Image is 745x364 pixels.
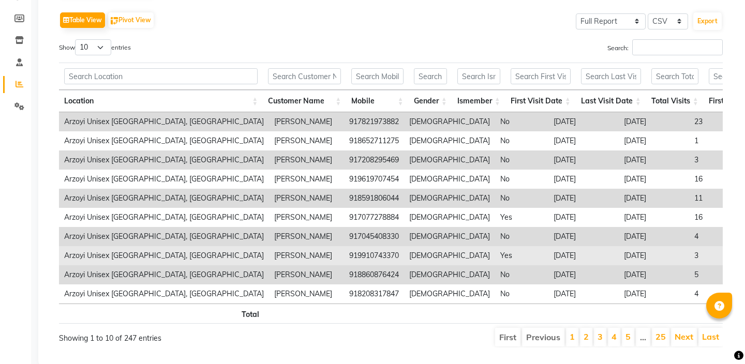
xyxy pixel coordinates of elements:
[351,68,403,84] input: Search Mobile
[619,265,689,284] td: [DATE]
[404,131,495,150] td: [DEMOGRAPHIC_DATA]
[344,265,404,284] td: 918860876424
[511,68,571,84] input: Search First Visit Date
[59,112,269,131] td: Arzoyi Unisex [GEOGRAPHIC_DATA], [GEOGRAPHIC_DATA]
[655,331,666,342] a: 25
[495,189,548,208] td: No
[404,112,495,131] td: [DEMOGRAPHIC_DATA]
[584,331,589,342] a: 2
[59,304,264,324] th: Total
[619,131,689,150] td: [DATE]
[64,68,258,84] input: Search Location
[269,208,344,227] td: [PERSON_NAME]
[268,68,341,84] input: Search Customer Name
[344,227,404,246] td: 917045408330
[111,17,118,25] img: pivot.png
[269,150,344,170] td: [PERSON_NAME]
[495,284,548,304] td: No
[548,227,619,246] td: [DATE]
[59,208,269,227] td: Arzoyi Unisex [GEOGRAPHIC_DATA], [GEOGRAPHIC_DATA]
[632,39,723,55] input: Search:
[344,189,404,208] td: 918591806044
[693,12,722,30] button: Export
[495,150,548,170] td: No
[59,90,263,112] th: Location: activate to sort column ascending
[548,265,619,284] td: [DATE]
[495,131,548,150] td: No
[548,208,619,227] td: [DATE]
[59,150,269,170] td: Arzoyi Unisex [GEOGRAPHIC_DATA], [GEOGRAPHIC_DATA]
[346,90,408,112] th: Mobile: activate to sort column ascending
[548,284,619,304] td: [DATE]
[269,112,344,131] td: [PERSON_NAME]
[576,90,646,112] th: Last Visit Date: activate to sort column ascending
[619,112,689,131] td: [DATE]
[570,331,575,342] a: 1
[269,131,344,150] td: [PERSON_NAME]
[59,170,269,189] td: Arzoyi Unisex [GEOGRAPHIC_DATA], [GEOGRAPHIC_DATA]
[548,170,619,189] td: [DATE]
[548,112,619,131] td: [DATE]
[619,246,689,265] td: [DATE]
[59,246,269,265] td: Arzoyi Unisex [GEOGRAPHIC_DATA], [GEOGRAPHIC_DATA]
[548,189,619,208] td: [DATE]
[505,90,576,112] th: First Visit Date: activate to sort column ascending
[619,170,689,189] td: [DATE]
[404,246,495,265] td: [DEMOGRAPHIC_DATA]
[344,246,404,265] td: 919910743370
[60,12,105,28] button: Table View
[404,189,495,208] td: [DEMOGRAPHIC_DATA]
[344,170,404,189] td: 919619707454
[495,112,548,131] td: No
[409,90,452,112] th: Gender: activate to sort column ascending
[263,90,346,112] th: Customer Name: activate to sort column ascending
[495,170,548,189] td: No
[269,227,344,246] td: [PERSON_NAME]
[646,90,704,112] th: Total Visits: activate to sort column ascending
[414,68,447,84] input: Search Gender
[495,227,548,246] td: No
[495,265,548,284] td: No
[619,284,689,304] td: [DATE]
[404,265,495,284] td: [DEMOGRAPHIC_DATA]
[75,39,111,55] select: Showentries
[108,12,154,28] button: Pivot View
[59,284,269,304] td: Arzoyi Unisex [GEOGRAPHIC_DATA], [GEOGRAPHIC_DATA]
[344,150,404,170] td: 917208295469
[59,265,269,284] td: Arzoyi Unisex [GEOGRAPHIC_DATA], [GEOGRAPHIC_DATA]
[625,331,631,342] a: 5
[344,284,404,304] td: 918208317847
[619,189,689,208] td: [DATE]
[452,90,505,112] th: Ismember: activate to sort column ascending
[344,131,404,150] td: 918652711275
[607,39,723,55] label: Search:
[404,150,495,170] td: [DEMOGRAPHIC_DATA]
[598,331,603,342] a: 3
[548,150,619,170] td: [DATE]
[548,131,619,150] td: [DATE]
[59,327,326,344] div: Showing 1 to 10 of 247 entries
[581,68,641,84] input: Search Last Visit Date
[404,170,495,189] td: [DEMOGRAPHIC_DATA]
[702,331,719,342] a: Last
[59,39,131,55] label: Show entries
[612,331,617,342] a: 4
[404,227,495,246] td: [DEMOGRAPHIC_DATA]
[344,208,404,227] td: 917077278884
[59,189,269,208] td: Arzoyi Unisex [GEOGRAPHIC_DATA], [GEOGRAPHIC_DATA]
[548,246,619,265] td: [DATE]
[59,227,269,246] td: Arzoyi Unisex [GEOGRAPHIC_DATA], [GEOGRAPHIC_DATA]
[651,68,698,84] input: Search Total Visits
[619,227,689,246] td: [DATE]
[619,150,689,170] td: [DATE]
[619,208,689,227] td: [DATE]
[269,246,344,265] td: [PERSON_NAME]
[344,112,404,131] td: 917821973882
[457,68,500,84] input: Search Ismember
[675,331,693,342] a: Next
[269,170,344,189] td: [PERSON_NAME]
[495,208,548,227] td: Yes
[269,265,344,284] td: [PERSON_NAME]
[404,208,495,227] td: [DEMOGRAPHIC_DATA]
[269,284,344,304] td: [PERSON_NAME]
